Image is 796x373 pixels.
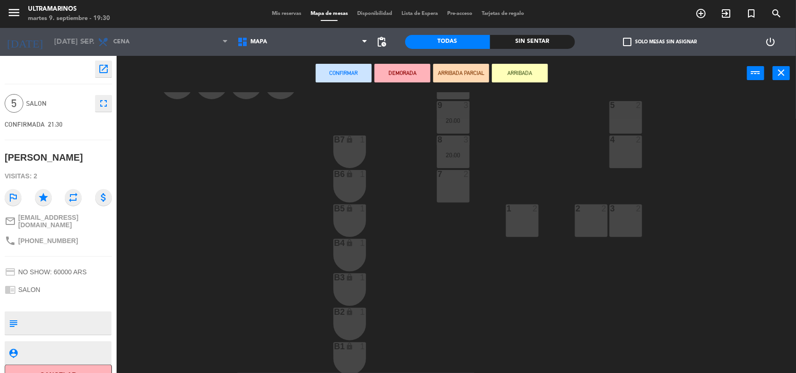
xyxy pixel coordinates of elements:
button: menu [7,6,21,23]
span: pending_actions [376,36,388,47]
i: add_circle_outline [695,8,706,19]
div: B6 [334,170,335,178]
label: Solo mesas sin asignar [623,38,697,46]
div: 1 [360,170,366,178]
div: 1 [360,136,366,144]
i: repeat [65,189,82,206]
i: attach_money [95,189,112,206]
a: mail_outline[EMAIL_ADDRESS][DOMAIN_NAME] [5,214,112,229]
span: Mis reservas [267,11,306,16]
button: DEMORADA [374,64,430,82]
span: SALON [18,286,40,293]
i: phone [5,235,16,246]
i: person_pin [8,348,18,358]
button: ARRIBADA [492,64,548,82]
span: NO SHOW: 60000 ARS [18,268,87,276]
div: 1 [360,239,366,247]
i: mail_outline [5,216,16,227]
div: 2 [636,101,642,109]
div: B3 [334,273,335,282]
i: subject [8,318,18,328]
i: lock [346,136,353,143]
i: power_input [750,67,761,78]
div: Sin sentar [490,35,575,49]
i: arrow_drop_down [80,36,91,47]
span: CONFIRMADA [5,121,45,128]
span: 21:30 [48,121,62,128]
div: 20:00 [437,152,470,158]
div: [PERSON_NAME] [5,150,83,165]
div: 3 [610,204,611,213]
i: lock [346,342,353,350]
i: menu [7,6,21,20]
i: lock [346,170,353,178]
span: [PHONE_NUMBER] [18,237,78,244]
div: 1 [360,342,366,351]
span: MAPA [250,39,267,45]
div: B7 [334,136,335,144]
span: [EMAIL_ADDRESS][DOMAIN_NAME] [18,214,112,229]
div: 1 [360,204,366,213]
span: Lista de Espera [397,11,443,16]
div: B5 [334,204,335,213]
div: 3 [464,101,469,109]
span: Disponibilidad [353,11,397,16]
div: 2 [636,204,642,213]
span: 5 [5,94,23,113]
i: power_settings_new [765,36,776,47]
span: Mapa de mesas [306,11,353,16]
div: martes 9. septiembre - 19:30 [28,14,110,23]
div: B4 [334,239,335,247]
i: search [771,8,782,19]
i: star [35,189,52,206]
div: 2 [464,170,469,178]
div: Ultramarinos [28,5,110,14]
i: lock [346,273,353,281]
i: turned_in_not [746,8,757,19]
div: 20:00 [437,117,470,124]
i: outlined_flag [5,189,21,206]
div: 1 [360,273,366,282]
span: Cena [113,39,130,45]
div: 5 [610,101,611,109]
i: lock [346,308,353,316]
i: exit_to_app [720,8,732,19]
button: fullscreen [95,95,112,112]
span: SALON [26,98,90,109]
i: lock [346,204,353,212]
button: close [773,66,790,80]
div: 2 [602,204,607,213]
div: Visitas: 2 [5,168,112,184]
i: lock [346,239,353,247]
div: Todas [405,35,490,49]
div: 1 [360,308,366,316]
i: close [776,67,787,78]
i: open_in_new [98,63,109,75]
i: chrome_reader_mode [5,284,16,295]
button: power_input [747,66,764,80]
span: Pre-acceso [443,11,477,16]
div: 2 [636,136,642,144]
i: credit_card [5,266,16,278]
button: Confirmar [316,64,372,82]
span: check_box_outline_blank [623,38,631,46]
div: 2 [533,204,538,213]
button: ARRIBADA PARCIAL [433,64,489,82]
div: 4 [610,136,611,144]
i: fullscreen [98,98,109,109]
div: B2 [334,308,335,316]
div: 3 [464,136,469,144]
div: B1 [334,342,335,351]
span: Tarjetas de regalo [477,11,529,16]
button: open_in_new [95,61,112,77]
